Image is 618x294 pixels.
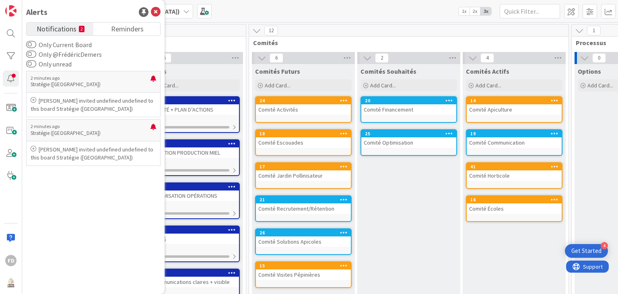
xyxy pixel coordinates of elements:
[467,130,562,148] div: 19Comité Communication
[375,53,389,63] span: 2
[256,130,351,137] div: 18
[253,39,558,47] span: Comités
[31,97,156,113] p: [PERSON_NAME] invited undefined undefined to this board Stratégie ([GEOGRAPHIC_DATA])
[361,137,456,148] div: Comité Optimisation
[26,59,72,69] label: Only unread
[459,7,470,15] span: 1x
[260,197,351,203] div: 21
[111,23,144,34] span: Reminders
[26,50,36,58] button: Only @FrédéricDemers
[470,98,562,104] div: 14
[144,140,239,147] div: 3
[480,7,491,15] span: 3x
[143,182,240,219] a: 23. OPTIMISATION OPÉRATIONS0/5
[158,53,171,63] span: 5
[255,228,352,255] a: 26Comité Solutions Apicoles
[260,131,351,137] div: 18
[470,131,562,137] div: 19
[467,203,562,214] div: Comité Écoles
[361,130,456,148] div: 25Comité Optimisation
[144,226,239,244] div: 224. + de $
[144,104,239,115] div: 1. CLARTÉ + PLAN D’ACTIONS
[467,196,562,203] div: 16
[467,163,562,181] div: 41Comité Horticole
[256,229,351,236] div: 26
[144,183,239,190] div: 2
[360,129,457,156] a: 25Comité Optimisation
[153,82,179,89] span: Add Card...
[256,196,351,203] div: 21
[256,170,351,181] div: Comité Jardin Pollinisateur
[5,277,16,289] img: avatar
[148,270,239,276] div: 23
[260,164,351,170] div: 17
[467,137,562,148] div: Comité Communication
[5,255,16,266] div: FD
[565,244,608,258] div: Open Get Started checklist, remaining modules: 4
[26,40,92,50] label: Only Current Board
[5,5,16,17] img: Visit kanbanzone.com
[255,261,352,288] a: 15Comité Visites Pépinières
[255,96,352,123] a: 24Comité Activités
[361,97,456,104] div: 20
[256,97,351,115] div: 24Comité Activités
[466,67,509,75] span: Comités Actifs
[470,197,562,203] div: 16
[255,67,300,75] span: Comités Futurs
[144,269,239,277] div: 23
[143,96,240,133] a: 41. CLARTÉ + PLAN D’ACTIONS0/2
[256,163,351,181] div: 17Comité Jardin Pollinisateur
[37,23,76,34] span: Notifications
[365,131,456,137] div: 25
[466,195,562,222] a: 16Comité Écoles
[361,104,456,115] div: Comité Financement
[143,226,240,262] a: 224. + de $0/4
[467,163,562,170] div: 41
[256,196,351,214] div: 21Comité Recrutement/Rétention
[148,184,239,190] div: 2
[144,97,239,115] div: 41. CLARTÉ + PLAN D’ACTIONS
[260,230,351,236] div: 26
[601,242,608,249] div: 4
[466,162,562,189] a: 41Comité Horticole
[265,82,290,89] span: Add Card...
[256,97,351,104] div: 24
[31,81,150,88] p: Stratégie ([GEOGRAPHIC_DATA])
[361,130,456,137] div: 25
[256,262,351,280] div: 15Comité Visites Pépinières
[256,203,351,214] div: Comité Recrutement/Rétention
[476,82,501,89] span: Add Card...
[467,170,562,181] div: Comité Horticole
[578,67,601,75] span: Options
[144,183,239,201] div: 23. OPTIMISATION OPÉRATIONS
[144,269,239,287] div: 235. Communications claires + visible
[26,41,36,49] button: Only Current Board
[467,97,562,115] div: 14Comité Apiculture
[500,4,560,19] input: Quick Filter...
[144,234,239,244] div: 4. + de $
[360,96,457,123] a: 20Comité Financement
[17,1,37,11] span: Support
[144,226,239,234] div: 22
[144,140,239,158] div: 32. SOLUTION PRODUCTION MIEL
[148,98,239,104] div: 4
[143,139,240,176] a: 32. SOLUTION PRODUCTION MIEL0/4
[256,130,351,148] div: 18Comité Escouades
[255,129,352,156] a: 18Comité Escouades
[587,82,613,89] span: Add Card...
[360,67,416,75] span: Comités Souhaités
[587,26,601,35] span: 1
[370,82,396,89] span: Add Card...
[26,60,36,68] button: Only unread
[148,141,239,147] div: 3
[31,145,156,161] p: [PERSON_NAME] invited undefined undefined to this board Stratégie ([GEOGRAPHIC_DATA])
[480,53,494,63] span: 4
[79,26,84,32] small: 2
[256,137,351,148] div: Comité Escouades
[256,163,351,170] div: 17
[467,104,562,115] div: Comité Apiculture
[466,96,562,123] a: 14Comité Apiculture
[144,277,239,287] div: 5. Communications claires + visible
[270,53,283,63] span: 6
[264,26,278,35] span: 12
